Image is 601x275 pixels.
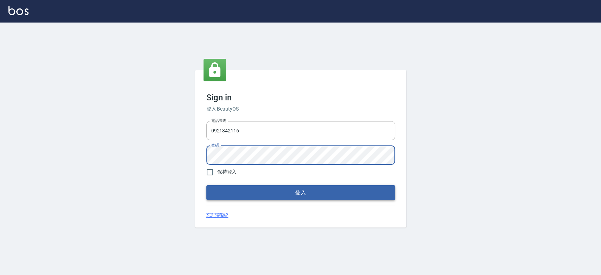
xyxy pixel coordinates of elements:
[211,143,219,148] label: 密碼
[8,6,29,15] img: Logo
[217,168,237,176] span: 保持登入
[206,93,395,102] h3: Sign in
[211,118,226,123] label: 電話號碼
[206,105,395,113] h6: 登入 BeautyOS
[206,212,228,219] a: 忘記密碼?
[206,185,395,200] button: 登入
